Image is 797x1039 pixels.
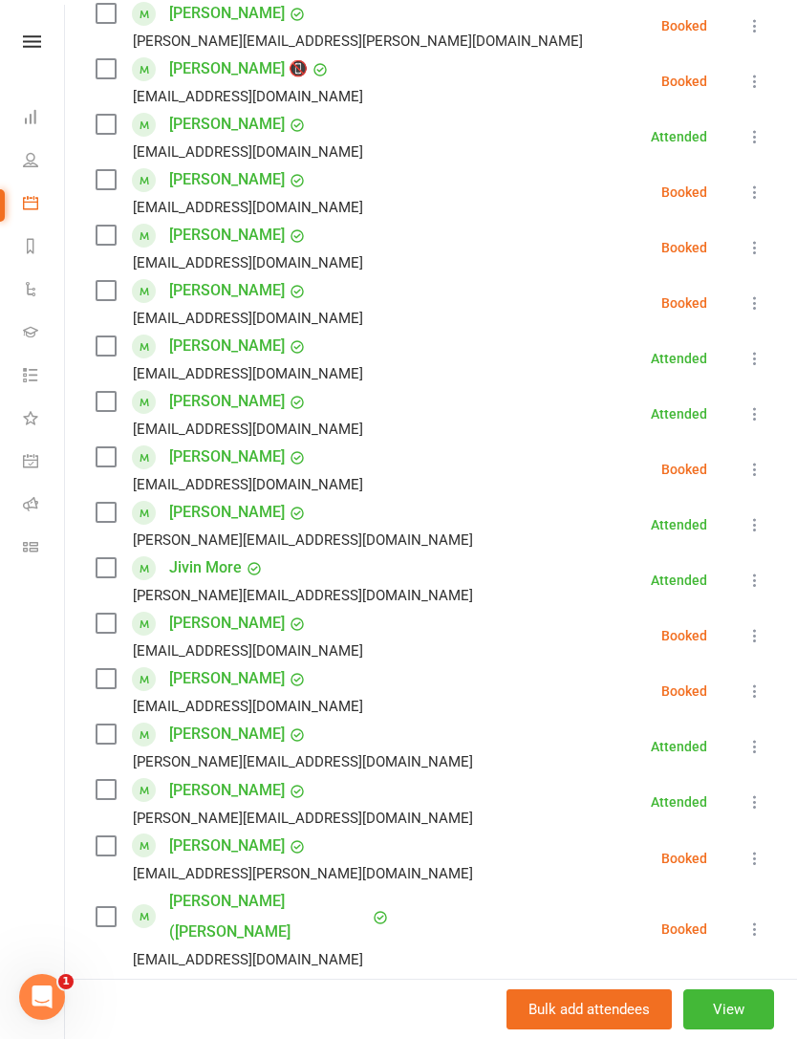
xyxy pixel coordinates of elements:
div: Booked [661,185,707,199]
div: [EMAIL_ADDRESS][DOMAIN_NAME] [133,250,363,275]
a: Reports [23,227,66,270]
a: [PERSON_NAME] [169,331,285,361]
div: [EMAIL_ADDRESS][DOMAIN_NAME] [133,306,363,331]
div: [EMAIL_ADDRESS][DOMAIN_NAME] [133,694,363,719]
div: Booked [661,922,707,936]
a: [PERSON_NAME] [169,719,285,749]
button: View [683,989,774,1029]
a: Roll call kiosk mode [23,485,66,528]
a: [PERSON_NAME] [PERSON_NAME] [169,972,368,1033]
a: [PERSON_NAME] [169,164,285,195]
a: Class kiosk mode [23,528,66,571]
a: [PERSON_NAME] 📵 [169,54,308,84]
div: Attended [651,795,707,809]
div: Attended [651,574,707,587]
div: Booked [661,75,707,88]
a: [PERSON_NAME] ([PERSON_NAME] [169,886,368,947]
div: Booked [661,463,707,476]
a: [PERSON_NAME] [169,608,285,639]
div: [PERSON_NAME][EMAIL_ADDRESS][DOMAIN_NAME] [133,528,473,552]
div: Attended [651,352,707,365]
a: What's New [23,399,66,442]
div: [EMAIL_ADDRESS][DOMAIN_NAME] [133,84,363,109]
div: [EMAIL_ADDRESS][DOMAIN_NAME] [133,195,363,220]
a: [PERSON_NAME] [169,220,285,250]
div: [EMAIL_ADDRESS][DOMAIN_NAME] [133,639,363,663]
a: Jivin More [169,552,242,583]
div: [EMAIL_ADDRESS][DOMAIN_NAME] [133,140,363,164]
div: Attended [651,518,707,531]
a: [PERSON_NAME] [169,109,285,140]
button: Bulk add attendees [506,989,672,1029]
a: [PERSON_NAME] [169,442,285,472]
a: General attendance kiosk mode [23,442,66,485]
div: Booked [661,852,707,865]
div: [EMAIL_ADDRESS][DOMAIN_NAME] [133,947,363,972]
div: Attended [651,740,707,753]
a: Dashboard [23,97,66,141]
a: [PERSON_NAME] [169,497,285,528]
a: [PERSON_NAME] [169,275,285,306]
div: Attended [651,130,707,143]
a: People [23,141,66,184]
div: Attended [651,407,707,421]
div: [PERSON_NAME][EMAIL_ADDRESS][DOMAIN_NAME] [133,806,473,831]
div: [EMAIL_ADDRESS][PERSON_NAME][DOMAIN_NAME] [133,861,473,886]
div: Booked [661,241,707,254]
a: Calendar [23,184,66,227]
a: [PERSON_NAME] [169,831,285,861]
span: 1 [58,974,74,989]
div: Booked [661,629,707,642]
a: [PERSON_NAME] [169,663,285,694]
a: [PERSON_NAME] [169,775,285,806]
div: [PERSON_NAME][EMAIL_ADDRESS][DOMAIN_NAME] [133,749,473,774]
div: Booked [661,684,707,698]
div: Booked [661,19,707,32]
div: [PERSON_NAME][EMAIL_ADDRESS][DOMAIN_NAME] [133,583,473,608]
iframe: Intercom live chat [19,974,65,1020]
div: [EMAIL_ADDRESS][DOMAIN_NAME] [133,417,363,442]
div: Booked [661,296,707,310]
div: [EMAIL_ADDRESS][DOMAIN_NAME] [133,361,363,386]
div: [EMAIL_ADDRESS][DOMAIN_NAME] [133,472,363,497]
a: [PERSON_NAME] [169,386,285,417]
div: [PERSON_NAME][EMAIL_ADDRESS][PERSON_NAME][DOMAIN_NAME] [133,29,583,54]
